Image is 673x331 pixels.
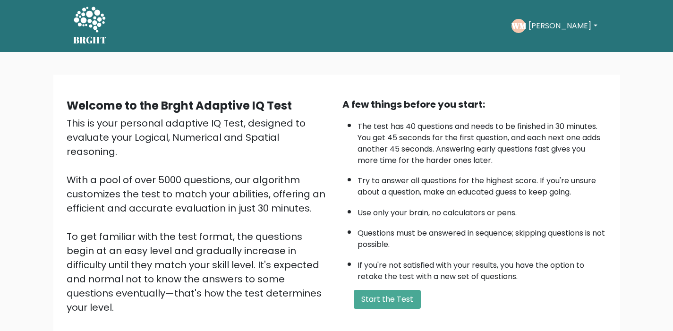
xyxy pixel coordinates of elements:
[342,97,607,111] div: A few things before you start:
[358,170,607,198] li: Try to answer all questions for the highest score. If you're unsure about a question, make an edu...
[358,116,607,166] li: The test has 40 questions and needs to be finished in 30 minutes. You get 45 seconds for the firs...
[358,223,607,250] li: Questions must be answered in sequence; skipping questions is not possible.
[354,290,421,309] button: Start the Test
[67,98,292,113] b: Welcome to the Brght Adaptive IQ Test
[73,4,107,48] a: BRGHT
[526,20,600,32] button: [PERSON_NAME]
[358,203,607,219] li: Use only your brain, no calculators or pens.
[73,34,107,46] h5: BRGHT
[511,20,527,31] text: WM
[358,255,607,282] li: If you're not satisfied with your results, you have the option to retake the test with a new set ...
